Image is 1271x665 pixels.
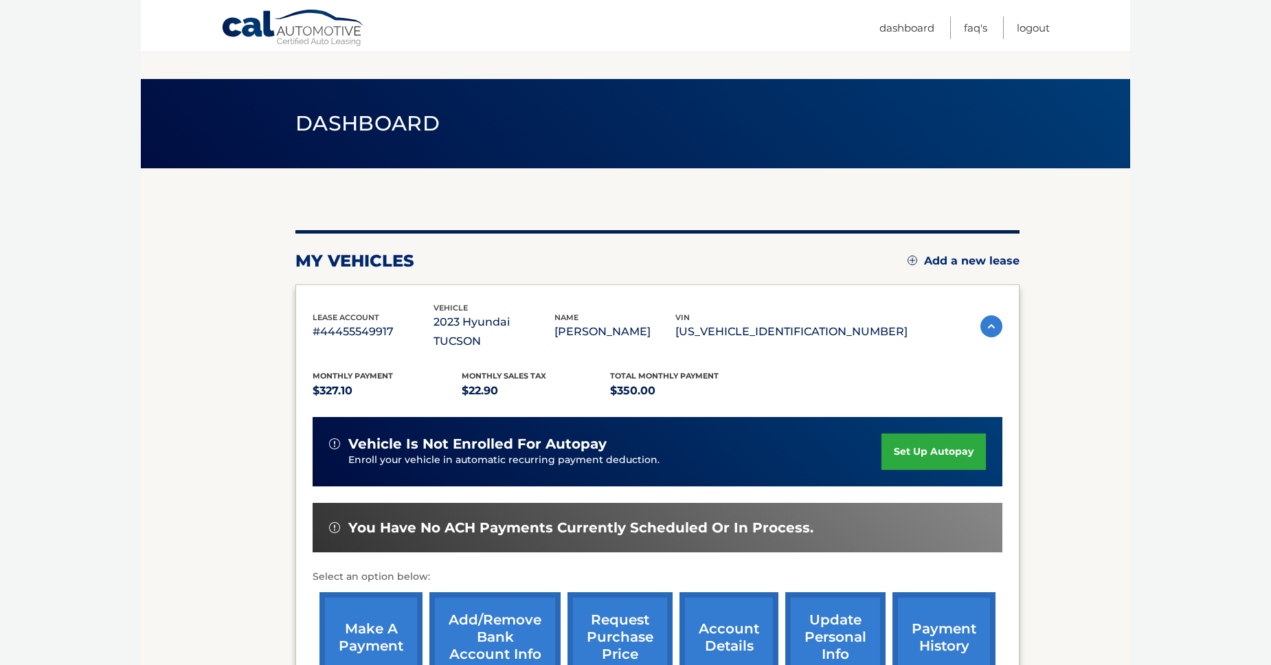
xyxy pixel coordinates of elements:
span: vehicle [434,303,468,313]
a: Dashboard [879,16,934,39]
span: vin [675,313,690,322]
img: alert-white.svg [329,438,340,449]
a: Logout [1017,16,1050,39]
a: Cal Automotive [221,9,365,49]
p: $350.00 [610,381,759,401]
p: [PERSON_NAME] [554,322,675,341]
span: Total Monthly Payment [610,371,719,381]
p: 2023 Hyundai TUCSON [434,313,554,351]
span: Monthly sales Tax [462,371,546,381]
span: name [554,313,578,322]
p: [US_VEHICLE_IDENTIFICATION_NUMBER] [675,322,908,341]
p: $22.90 [462,381,611,401]
h2: my vehicles [295,251,414,271]
img: alert-white.svg [329,522,340,533]
a: set up autopay [881,433,986,470]
span: You have no ACH payments currently scheduled or in process. [348,519,813,537]
a: FAQ's [964,16,987,39]
span: vehicle is not enrolled for autopay [348,436,607,453]
span: Monthly Payment [313,371,393,381]
a: Add a new lease [908,254,1020,268]
p: Select an option below: [313,569,1002,585]
span: lease account [313,313,379,322]
p: $327.10 [313,381,462,401]
img: add.svg [908,256,917,265]
span: Dashboard [295,111,440,136]
p: Enroll your vehicle in automatic recurring payment deduction. [348,453,881,468]
img: accordion-active.svg [980,315,1002,337]
p: #44455549917 [313,322,434,341]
